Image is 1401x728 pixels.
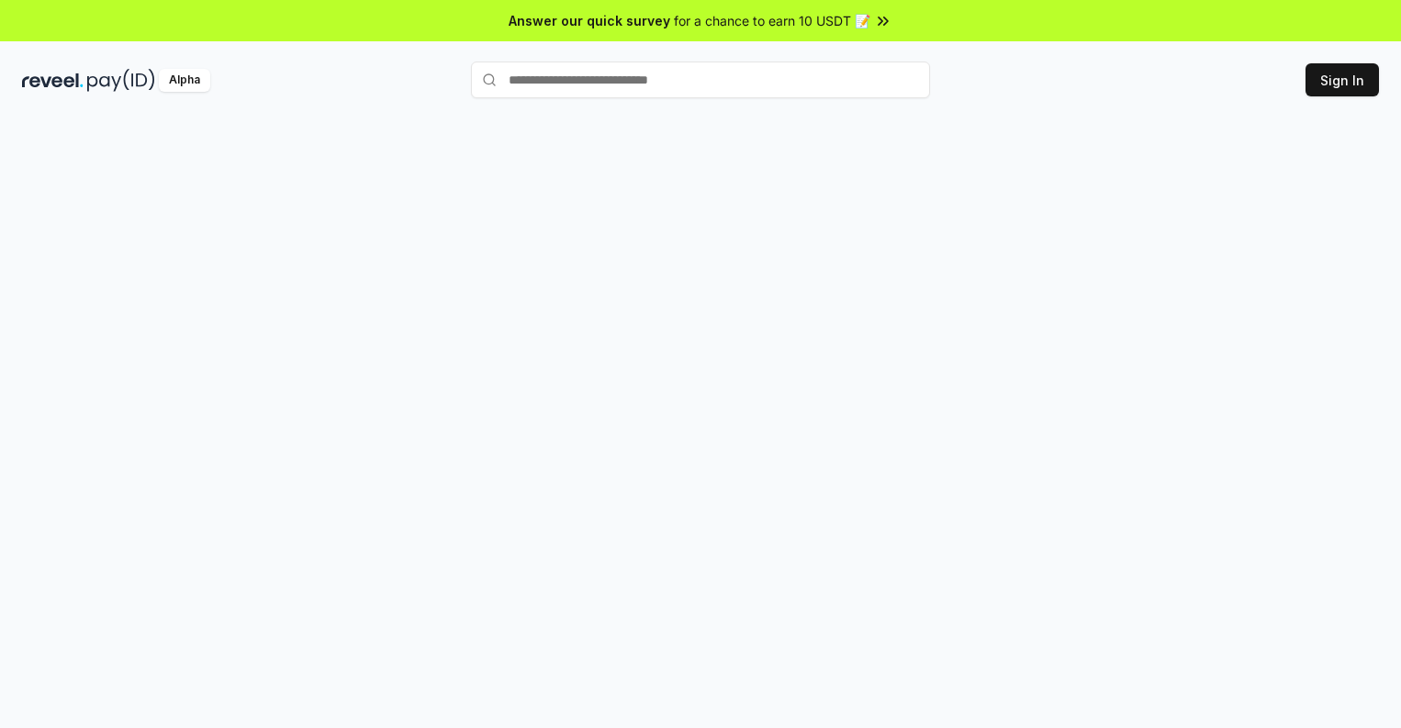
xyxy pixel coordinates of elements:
[87,69,155,92] img: pay_id
[22,69,84,92] img: reveel_dark
[674,11,870,30] span: for a chance to earn 10 USDT 📝
[509,11,670,30] span: Answer our quick survey
[159,69,210,92] div: Alpha
[1306,63,1379,96] button: Sign In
